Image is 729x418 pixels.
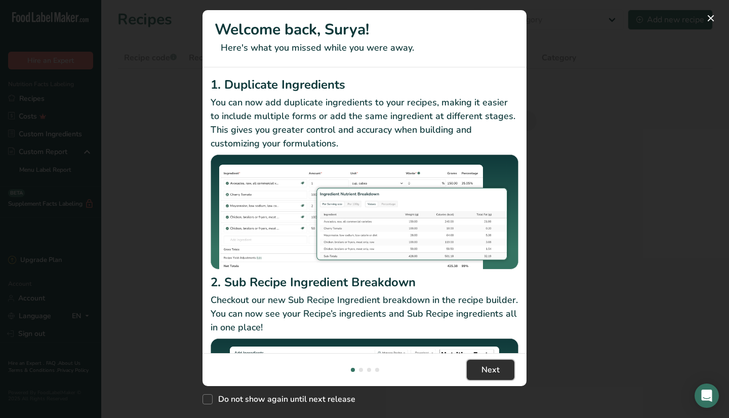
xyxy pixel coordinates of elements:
[211,75,518,94] h2: 1. Duplicate Ingredients
[695,384,719,408] div: Open Intercom Messenger
[467,360,514,380] button: Next
[211,273,518,291] h2: 2. Sub Recipe Ingredient Breakdown
[211,155,518,270] img: Duplicate Ingredients
[481,364,500,376] span: Next
[215,41,514,55] p: Here's what you missed while you were away.
[211,293,518,334] p: Checkout our new Sub Recipe Ingredient breakdown in the recipe builder. You can now see your Reci...
[211,96,518,150] p: You can now add duplicate ingredients to your recipes, making it easier to include multiple forms...
[213,394,355,404] span: Do not show again until next release
[215,18,514,41] h1: Welcome back, Surya!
